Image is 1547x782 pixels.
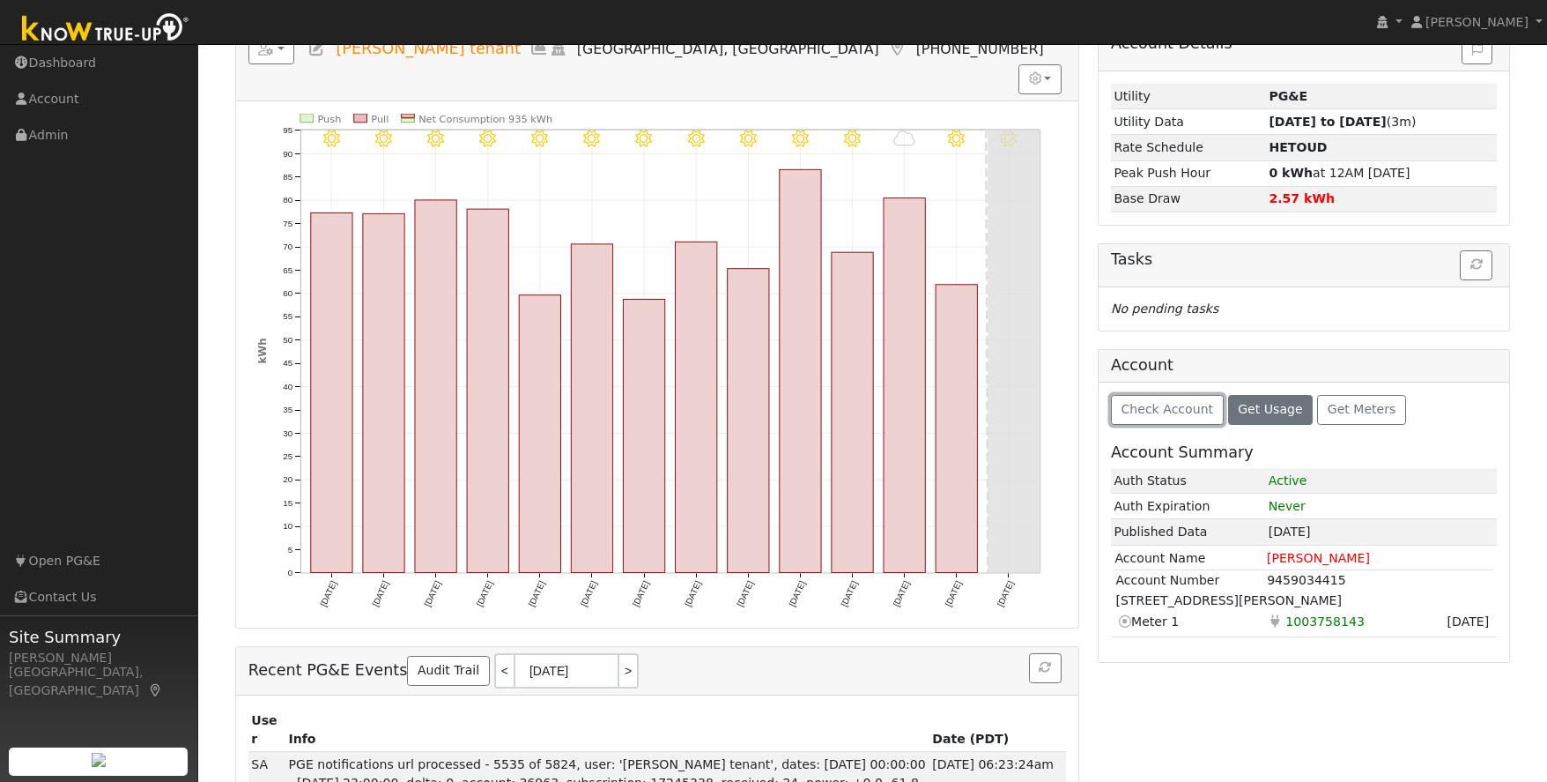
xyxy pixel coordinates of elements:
text: 20 [283,474,292,484]
text: 5 [287,545,292,555]
text: [DATE] [474,579,494,608]
td: [STREET_ADDRESS][PERSON_NAME] [1114,591,1492,611]
h5: Account [1111,356,1173,374]
rect: onclick="" [675,242,716,572]
text: 95 [283,125,292,135]
rect: onclick="" [623,299,664,572]
text: 30 [283,428,292,437]
text: 80 [283,195,292,205]
text: 35 [283,405,292,414]
a: Login As (last Never) [549,40,568,57]
rect: onclick="" [310,212,352,572]
span: (3m) [1269,115,1416,129]
text: 15 [283,498,292,508]
td: Peak Push Hour [1111,160,1266,186]
a: Multi-Series Graph [529,40,549,57]
text: [DATE] [787,579,807,608]
span: Check Account [1121,402,1213,416]
th: Info [285,708,929,752]
text: 60 [283,288,292,298]
text: [DATE] [370,579,390,608]
a: > [619,653,639,689]
text: [DATE] [526,579,546,608]
text: 75 [283,219,292,228]
rect: onclick="" [519,295,560,573]
img: Know True-Up [13,10,198,49]
text: 50 [283,335,292,345]
text: [DATE] [318,579,338,608]
rect: onclick="" [727,269,768,573]
span: Usage Point: 3853920481 Service Agreement ID: 9450395382 [1283,611,1368,631]
rect: onclick="" [832,252,873,572]
i: Current meter [1115,612,1131,630]
rect: onclick="" [571,244,612,573]
i: 8/22 - MostlyClear [323,130,340,146]
button: Refresh [1029,653,1062,683]
text: [DATE] [422,579,442,608]
strong: D [1269,140,1327,154]
span: Site Summary [9,625,189,649]
span: Get Usage [1238,402,1302,416]
span: Sign Date [1444,611,1492,631]
text: 70 [283,242,292,251]
rect: onclick="" [780,169,821,572]
i: 8/24 - MostlyClear [427,130,444,146]
text: Push [317,113,341,125]
text: 65 [283,264,292,274]
td: 1 [1265,468,1497,494]
i: 8/26 - MostlyClear [531,130,548,146]
th: Date (PDT) [929,708,1066,752]
i: 8/27 - MostlyClear [583,130,600,146]
rect: onclick="" [884,197,925,572]
i: Electricity [1267,612,1283,630]
td: Account Number [1114,570,1266,592]
td: Auth Status [1111,468,1265,494]
div: [GEOGRAPHIC_DATA], [GEOGRAPHIC_DATA] [9,663,189,700]
text: Pull [371,113,389,125]
text: [DATE] [735,579,755,608]
i: 9/01 - Clear [844,130,861,146]
strong: [DATE] to [DATE] [1269,115,1386,129]
text: 10 [283,521,292,531]
text: [DATE] [579,579,599,608]
a: Audit Trail [407,656,489,686]
td: Utility Data [1111,109,1266,135]
text: 40 [283,382,292,391]
a: < [494,653,514,689]
td: Meter 1 [1114,611,1266,632]
span: [PERSON_NAME] tenant [336,40,520,57]
text: [DATE] [943,579,963,608]
text: [DATE] [891,579,911,608]
div: [PERSON_NAME] [9,649,189,667]
rect: onclick="" [415,200,456,573]
strong: ID: 17245338, authorized: 09/02/25 [1269,89,1307,103]
td: at 12AM [DATE] [1266,160,1497,186]
span: [GEOGRAPHIC_DATA], [GEOGRAPHIC_DATA] [577,41,879,57]
td: Never [1265,494,1497,519]
strong: 0 kWh [1269,166,1313,180]
th: User [248,708,285,752]
td: [PERSON_NAME] [1266,548,1494,569]
i: 8/31 - Clear [792,130,809,146]
button: Issue History [1462,34,1492,64]
button: Check Account [1111,395,1224,425]
i: 9/03 - Clear [948,130,965,146]
text: 85 [283,172,292,182]
i: 8/28 - MostlyClear [635,130,652,146]
span: [PHONE_NUMBER] [916,41,1044,57]
span: Get Meters [1328,402,1396,416]
text: 0 [287,568,292,577]
i: 8/25 - MostlyClear [479,130,496,146]
text: [DATE] [683,579,703,608]
text: [DATE] [995,579,1015,608]
rect: onclick="" [363,213,404,572]
h5: Recent PG&E Events [248,653,1066,689]
button: Get Usage [1228,395,1314,425]
img: retrieve [92,753,106,767]
text: 55 [283,311,292,321]
a: Map [148,683,164,697]
i: No pending tasks [1111,302,1218,316]
a: Map [888,40,907,57]
td: Utility [1111,84,1266,109]
i: 8/29 - MostlyClear [687,130,704,146]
